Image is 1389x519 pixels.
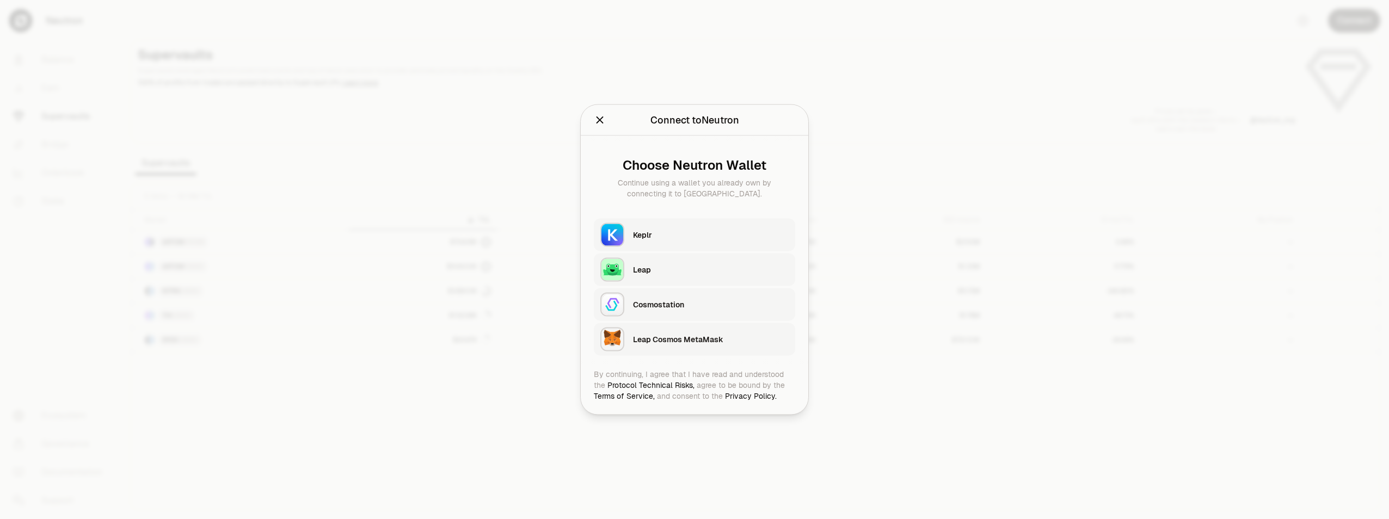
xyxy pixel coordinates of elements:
[633,334,789,345] div: Leap Cosmos MetaMask
[633,299,789,310] div: Cosmostation
[725,391,777,401] a: Privacy Policy.
[600,258,624,282] img: Leap
[603,158,786,173] div: Choose Neutron Wallet
[607,380,694,390] a: Protocol Technical Risks,
[594,113,606,128] button: Close
[600,293,624,317] img: Cosmostation
[633,264,789,275] div: Leap
[603,177,786,199] div: Continue using a wallet you already own by connecting it to [GEOGRAPHIC_DATA].
[594,219,795,251] button: KeplrKeplr
[600,328,624,351] img: Leap Cosmos MetaMask
[600,223,624,247] img: Keplr
[594,391,655,401] a: Terms of Service,
[594,288,795,321] button: CosmostationCosmostation
[650,113,739,128] div: Connect to Neutron
[594,369,795,401] div: By continuing, I agree that I have read and understood the agree to be bound by the and consent t...
[633,230,789,240] div: Keplr
[594,254,795,286] button: LeapLeap
[594,323,795,356] button: Leap Cosmos MetaMaskLeap Cosmos MetaMask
